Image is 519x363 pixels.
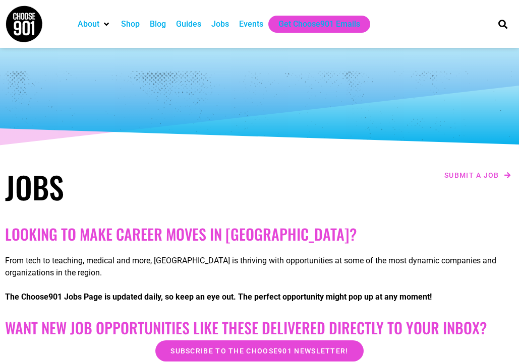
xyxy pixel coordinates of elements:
a: Shop [121,18,140,30]
span: Submit a job [444,172,499,179]
a: Subscribe to the Choose901 newsletter! [155,340,363,361]
a: Jobs [211,18,229,30]
span: Subscribe to the Choose901 newsletter! [170,347,348,354]
a: Blog [150,18,166,30]
p: From tech to teaching, medical and more, [GEOGRAPHIC_DATA] is thriving with opportunities at some... [5,255,514,279]
strong: The Choose901 Jobs Page is updated daily, so keep an eye out. The perfect opportunity might pop u... [5,292,432,302]
nav: Main nav [73,16,485,33]
a: Submit a job [441,169,514,182]
div: About [73,16,116,33]
h1: Jobs [5,169,255,205]
a: About [78,18,99,30]
div: Search [495,16,511,32]
h2: Looking to make career moves in [GEOGRAPHIC_DATA]? [5,225,514,243]
h2: Want New Job Opportunities like these Delivered Directly to your Inbox? [5,319,514,337]
a: Get Choose901 Emails [278,18,360,30]
a: Events [239,18,263,30]
a: Guides [176,18,201,30]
